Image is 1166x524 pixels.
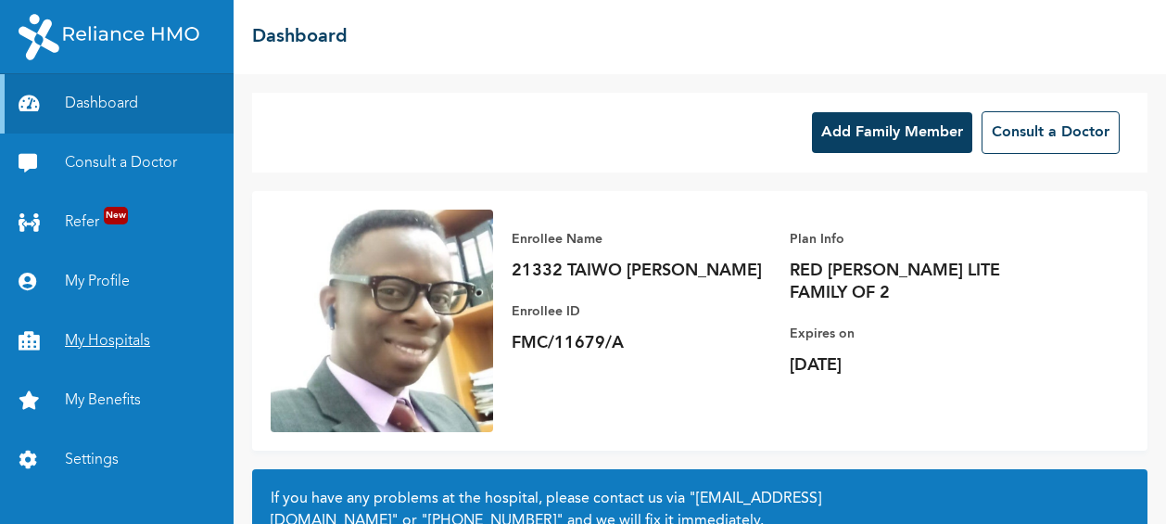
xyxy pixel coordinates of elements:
p: 21332 TAIWO [PERSON_NAME] [512,260,771,282]
p: Expires on [790,323,1049,345]
p: Plan Info [790,228,1049,250]
p: [DATE] [790,354,1049,377]
span: New [104,207,128,224]
h2: Dashboard [252,23,348,51]
button: Add Family Member [812,112,972,153]
img: RelianceHMO's Logo [19,14,199,60]
button: Consult a Doctor [982,111,1120,154]
p: FMC/11679/A [512,332,771,354]
p: RED [PERSON_NAME] LITE FAMILY OF 2 [790,260,1049,304]
p: Enrollee ID [512,300,771,323]
p: Enrollee Name [512,228,771,250]
img: Enrollee [271,210,493,432]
